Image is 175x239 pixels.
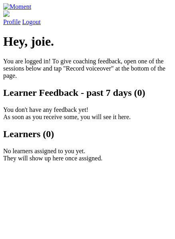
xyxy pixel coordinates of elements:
[22,18,41,25] a: Logout
[3,34,172,49] h1: Hey, joie.
[3,129,172,140] h2: Learners (0)
[3,10,10,17] img: default_avatar-b4e2223d03051bc43aaaccfb402a43260a3f17acc7fafc1603fdf008d6cba3c9.png
[3,87,172,98] h2: Learner Feedback - past 7 days (0)
[3,10,172,25] a: Profile
[3,3,31,10] img: Moment
[3,58,172,79] p: You are logged in! To give coaching feedback, open one of the sessions below and tap "Record voic...
[3,148,172,162] p: No learners assigned to you yet. They will show up here once assigned.
[3,106,172,121] p: You don't have any feedback yet! As soon as you receive some, you will see it here.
